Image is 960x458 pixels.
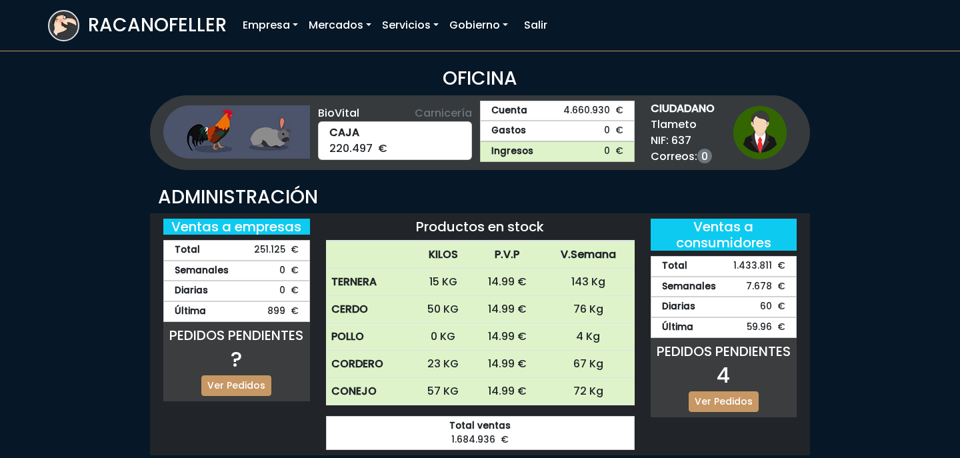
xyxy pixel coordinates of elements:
h5: Ventas a consumidores [651,219,797,251]
th: V.Semana [542,241,635,269]
div: 7.678 € [651,277,797,297]
strong: CIUDADANO [651,101,715,117]
h5: PEDIDOS PENDIENTES [163,327,310,343]
a: Gastos0 € [480,121,635,141]
h5: Productos en stock [326,219,635,235]
strong: Semanales [175,264,229,278]
a: Servicios [377,12,444,39]
td: 143 Kg [542,269,635,296]
span: ? [231,344,242,374]
td: 57 KG [413,378,472,405]
div: 0 € [163,261,310,281]
span: Tlameto [651,117,715,133]
a: Salir [519,12,553,39]
td: 14.99 € [473,269,542,296]
div: BioVital [318,105,473,121]
th: CERDO [326,296,414,323]
div: 59.96 € [651,317,797,338]
strong: Última [175,305,206,319]
strong: Total ventas [337,419,623,433]
td: 14.99 € [473,351,542,378]
a: Gobierno [444,12,513,39]
strong: Gastos [491,124,526,138]
strong: Diarias [662,300,695,314]
div: 220.497 € [318,121,473,160]
div: 0 € [163,281,310,301]
a: Cuenta4.660.930 € [480,101,635,121]
a: Ver Pedidos [201,375,271,396]
th: POLLO [326,323,414,351]
a: 0 [697,149,712,163]
div: 1.684.936 € [326,416,635,450]
span: NIF: 637 [651,133,715,149]
th: P.V.P [473,241,542,269]
h3: RACANOFELLER [88,14,227,37]
td: 0 KG [413,323,472,351]
strong: CAJA [329,125,461,141]
strong: Total [175,243,200,257]
td: 15 KG [413,269,472,296]
td: 50 KG [413,296,472,323]
td: 4 Kg [542,323,635,351]
span: Correos: [651,149,715,165]
span: Carnicería [415,105,472,121]
div: 899 € [163,301,310,322]
span: 4 [717,360,730,390]
h5: PEDIDOS PENDIENTES [651,343,797,359]
td: 72 Kg [542,378,635,405]
div: 60 € [651,297,797,317]
td: 23 KG [413,351,472,378]
h5: Ventas a empresas [163,219,310,235]
td: 14.99 € [473,323,542,351]
th: TERNERA [326,269,414,296]
h3: ADMINISTRACIÓN [158,186,802,209]
th: KILOS [413,241,472,269]
td: 14.99 € [473,296,542,323]
td: 14.99 € [473,378,542,405]
img: logoracarojo.png [49,11,78,37]
strong: Semanales [662,280,716,294]
img: ganaderia.png [163,105,310,159]
strong: Cuenta [491,104,527,118]
td: 67 Kg [542,351,635,378]
th: CONEJO [326,378,414,405]
a: Ingresos0 € [480,141,635,162]
div: 251.125 € [163,240,310,261]
a: Empresa [237,12,303,39]
div: 1.433.811 € [651,256,797,277]
td: 76 Kg [542,296,635,323]
h3: OFICINA [48,67,912,90]
a: Ver Pedidos [689,391,759,412]
strong: Última [662,321,693,335]
strong: Total [662,259,687,273]
a: Mercados [303,12,377,39]
strong: Diarias [175,284,208,298]
strong: Ingresos [491,145,533,159]
img: ciudadano1.png [733,106,787,159]
a: RACANOFELLER [48,7,227,45]
th: CORDERO [326,351,414,378]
